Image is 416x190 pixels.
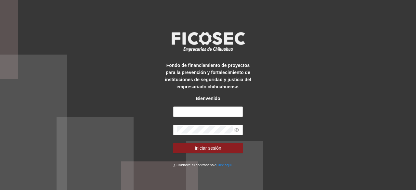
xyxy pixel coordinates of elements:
span: Iniciar sesión [195,145,221,152]
strong: Fondo de financiamiento de proyectos para la prevención y fortalecimiento de instituciones de seg... [165,63,251,89]
img: logo [167,30,249,54]
a: Click aqui [216,163,232,167]
small: ¿Olvidaste tu contraseña? [173,163,231,167]
span: eye-invisible [234,128,239,132]
strong: Bienvenido [196,96,220,101]
button: Iniciar sesión [173,143,242,153]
